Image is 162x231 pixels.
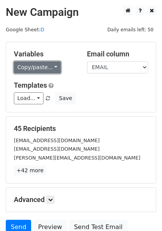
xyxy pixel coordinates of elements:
[6,6,156,19] h2: New Campaign
[14,138,100,143] small: [EMAIL_ADDRESS][DOMAIN_NAME]
[14,50,75,58] h5: Variables
[14,166,46,175] a: +42 more
[105,27,156,32] a: Daily emails left: 50
[14,81,47,89] a: Templates
[40,27,44,32] a: D
[55,92,75,104] button: Save
[6,27,44,32] small: Google Sheet:
[14,124,148,133] h5: 45 Recipients
[14,61,61,73] a: Copy/paste...
[14,92,43,104] a: Load...
[105,25,156,34] span: Daily emails left: 50
[14,155,140,161] small: [PERSON_NAME][EMAIL_ADDRESS][DOMAIN_NAME]
[14,146,100,152] small: [EMAIL_ADDRESS][DOMAIN_NAME]
[14,195,148,204] h5: Advanced
[87,50,149,58] h5: Email column
[124,194,162,231] iframe: Chat Widget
